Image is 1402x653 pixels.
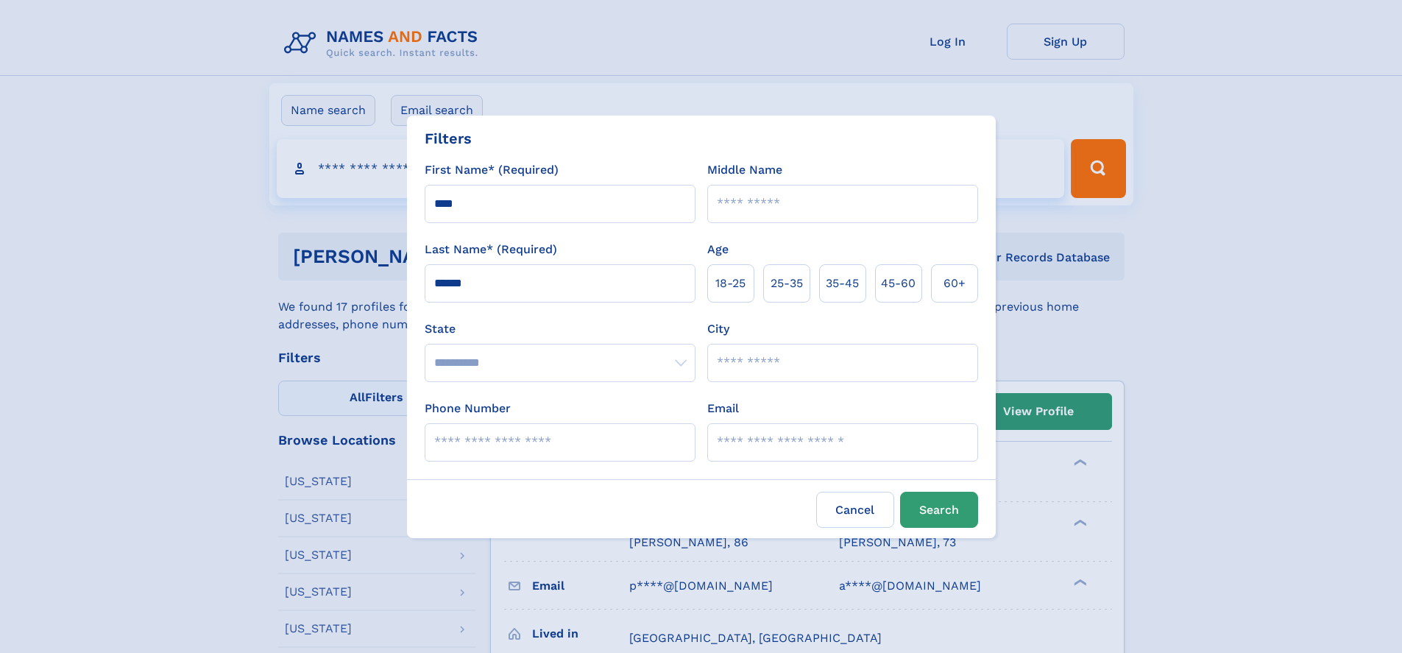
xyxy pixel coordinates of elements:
[425,400,511,417] label: Phone Number
[425,127,472,149] div: Filters
[881,275,916,292] span: 45‑60
[707,320,729,338] label: City
[707,241,729,258] label: Age
[707,161,782,179] label: Middle Name
[425,161,559,179] label: First Name* (Required)
[943,275,966,292] span: 60+
[900,492,978,528] button: Search
[425,241,557,258] label: Last Name* (Required)
[826,275,859,292] span: 35‑45
[707,400,739,417] label: Email
[816,492,894,528] label: Cancel
[771,275,803,292] span: 25‑35
[715,275,746,292] span: 18‑25
[425,320,695,338] label: State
